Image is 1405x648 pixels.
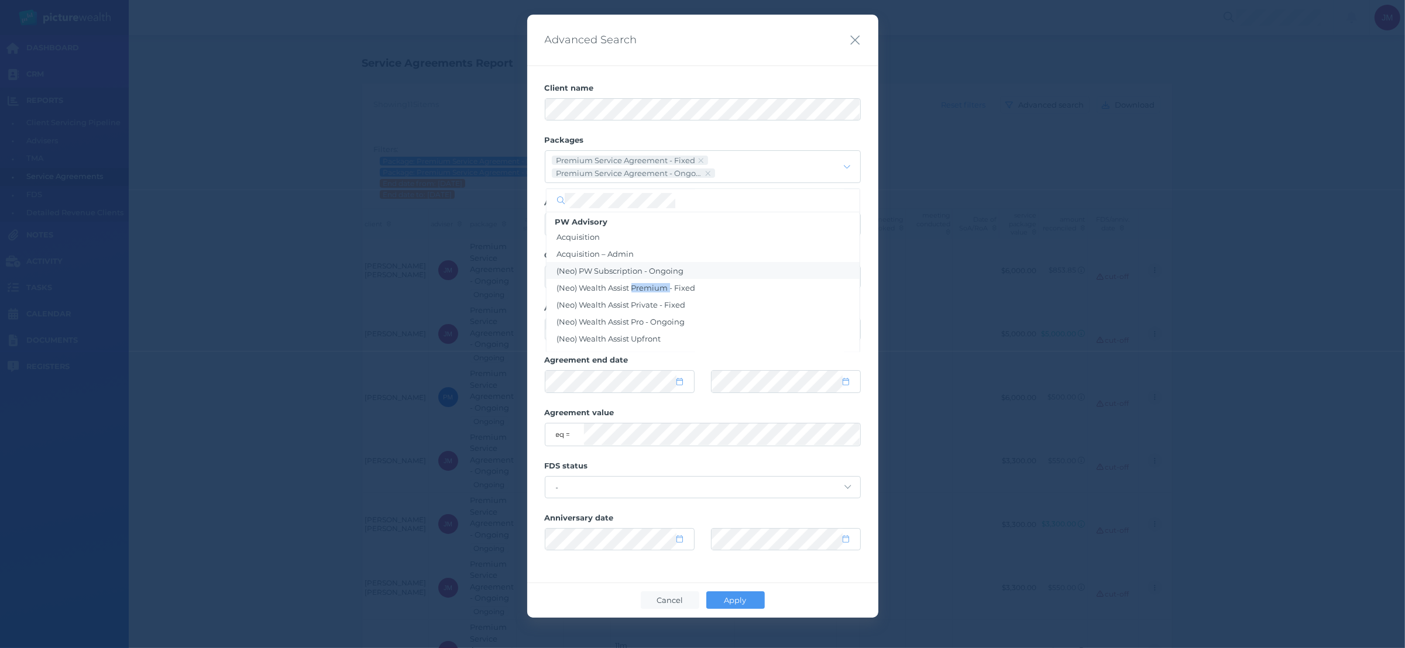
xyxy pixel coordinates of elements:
span: Apply [719,595,751,605]
label: FDS status [545,461,861,476]
div: (Neo) Wealth Assist Upfront [546,330,860,347]
span: PW Advisory [555,218,607,227]
div: Premium Service Agreement - Ongoing [556,168,703,178]
label: Packages [545,135,861,150]
label: Client's adviser [545,250,695,266]
button: Close [850,32,861,48]
div: Acquisition – Admin [546,245,860,262]
label: Agreement created by [545,198,861,213]
div: (Neo) PW Subscription - Ongoing [546,262,860,279]
label: Agreement start date [545,303,861,318]
label: Client name [545,83,861,98]
div: (Neo) Wealth Assist Private - Fixed [546,296,860,313]
div: OFCA (PW-2020) - Ongoing [546,347,860,364]
div: Premium Service Agreement - Fixed [556,156,696,165]
div: (Neo) Wealth Assist Premium - Fixed [546,279,860,296]
select: eq = equals; neq = not equals; lt = less than; gt = greater than [556,423,578,446]
button: Cancel [641,591,699,609]
label: Agreement end date [545,355,861,370]
div: (Neo) Wealth Assist Pro - Ongoing [546,313,860,330]
label: Agreement value [545,408,861,423]
span: Cancel [651,595,688,605]
label: Anniversary date [545,513,861,528]
div: Acquisition [546,228,860,245]
span: Advanced Search [545,33,637,47]
button: Apply [706,591,765,609]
